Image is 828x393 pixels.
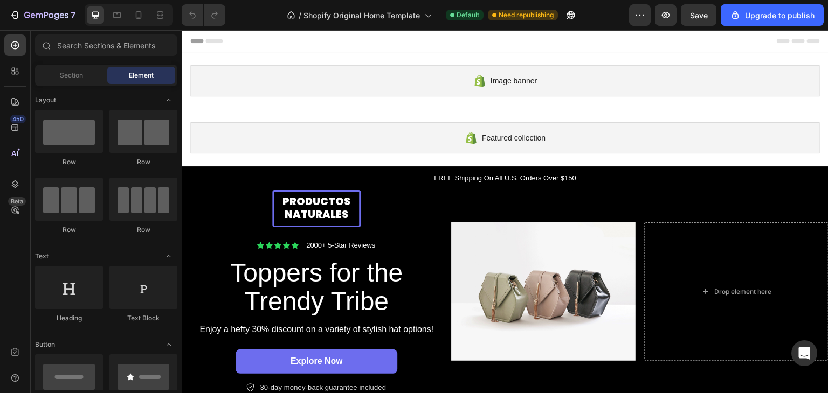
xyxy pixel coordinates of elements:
[681,4,716,26] button: Save
[35,157,103,167] div: Row
[54,319,216,343] a: Explore Now
[35,95,56,105] span: Layout
[12,294,258,305] p: Enjoy a hefty 30% discount on a variety of stylish hat options!
[1,143,646,153] p: FREE Shipping On All U.S. Orders Over $150
[125,211,194,220] p: 2000+ 5-Star Reviews
[160,248,177,265] span: Toggle open
[791,340,817,366] div: Open Intercom Messenger
[60,71,83,80] span: Section
[35,313,103,323] div: Heading
[109,326,161,337] p: Explore Now
[690,11,708,20] span: Save
[730,10,815,21] div: Upgrade to publish
[10,115,26,123] div: 450
[35,251,49,261] span: Text
[35,34,177,56] input: Search Sections & Elements
[721,4,824,26] button: Upgrade to publish
[71,9,75,22] p: 7
[303,10,420,21] span: Shopify Original Home Template
[78,353,204,362] p: 30-day money-back guarantee included
[129,71,154,80] span: Element
[309,44,355,57] span: Image banner
[35,340,55,349] span: Button
[300,101,364,114] span: Featured collection
[299,10,301,21] span: /
[457,10,479,20] span: Default
[499,10,554,20] span: Need republishing
[4,4,80,26] button: 7
[182,4,225,26] div: Undo/Redo
[182,30,828,393] iframe: Design area
[8,197,26,206] div: Beta
[93,165,176,192] p: PRODUCTOS NATURALES
[160,336,177,353] span: Toggle open
[270,192,454,331] img: image_demo.jpg
[109,313,177,323] div: Text Block
[109,157,177,167] div: Row
[533,257,590,266] div: Drop element here
[160,92,177,109] span: Toggle open
[109,225,177,235] div: Row
[13,228,256,287] h2: Toppers for the Trendy Tribe
[35,225,103,235] div: Row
